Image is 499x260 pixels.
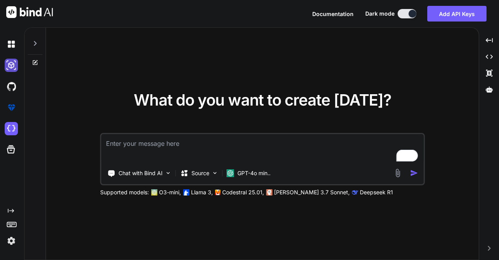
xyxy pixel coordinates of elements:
img: settings [5,234,18,247]
img: claude [266,189,273,195]
img: Pick Tools [165,170,172,176]
span: What do you want to create [DATE]? [134,90,391,109]
img: claude [352,189,358,195]
button: Documentation [312,10,354,18]
p: GPT-4o min.. [237,169,271,177]
span: Dark mode [365,10,395,18]
img: githubDark [5,80,18,93]
img: attachment [393,169,402,178]
button: Add API Keys [427,6,487,22]
img: Mistral-AI [215,190,221,195]
p: Deepseek R1 [360,188,393,196]
span: Documentation [312,11,354,17]
img: Pick Models [212,170,218,176]
img: Bind AI [6,6,53,18]
p: Chat with Bind AI [119,169,163,177]
img: cloudideIcon [5,122,18,135]
p: O3-mini, [159,188,181,196]
img: icon [410,169,418,177]
textarea: To enrich screen reader interactions, please activate Accessibility in Grammarly extension settings [101,134,424,163]
img: GPT-4o mini [226,169,234,177]
img: darkChat [5,38,18,51]
p: Llama 3, [191,188,213,196]
p: Supported models: [100,188,149,196]
img: Llama2 [183,189,189,195]
p: Codestral 25.01, [222,188,264,196]
img: premium [5,101,18,114]
img: darkAi-studio [5,59,18,72]
p: Source [191,169,209,177]
img: GPT-4 [151,189,157,195]
p: [PERSON_NAME] 3.7 Sonnet, [274,188,350,196]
